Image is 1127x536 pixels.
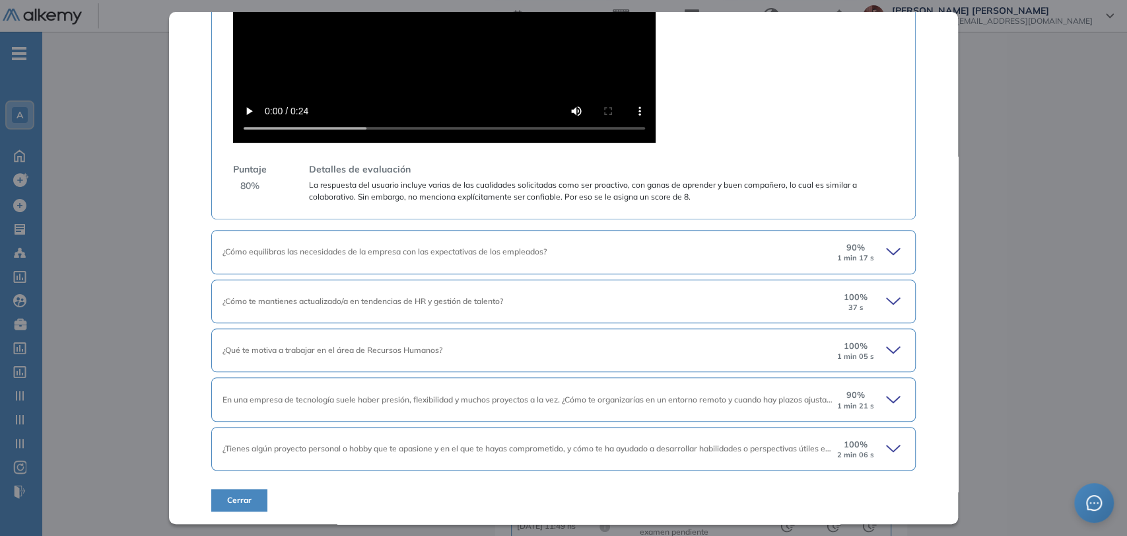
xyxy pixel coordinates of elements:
span: ¿Qué te motiva a trabajar en el área de Recursos Humanos? [222,345,442,355]
small: 2 min 06 s [837,451,874,459]
button: Cerrar [211,489,267,512]
small: 1 min 17 s [837,254,874,262]
span: ¿Tienes algún proyecto personal o hobby que te apasione y en el que te hayas comprometido, y cómo... [222,443,903,453]
span: Cerrar [227,494,252,506]
span: 90 % [846,389,865,401]
span: message [1086,495,1102,511]
span: 100 % [844,340,868,352]
span: Detalles de evaluación [309,163,411,176]
span: 90 % [846,241,865,254]
span: ¿Cómo te mantienes actualizado/a en tendencias de HR y gestión de talento? [222,296,503,306]
small: 37 s [848,303,863,312]
span: 100 % [844,291,868,303]
span: En una empresa de tecnología suele haber presión, flexibilidad y muchos proyectos a la vez. ¿Cómo... [222,395,843,404]
span: Puntaje [233,163,267,176]
span: La respuesta del usuario incluye varias de las cualidades solicitadas como ser proactivo, con gan... [309,179,894,203]
small: 1 min 05 s [837,352,874,361]
span: 100 % [844,438,868,451]
span: 80 % [240,179,259,193]
small: 1 min 21 s [837,402,874,410]
span: ¿Cómo equilibras las necesidades de la empresa con las expectativas de los empleados? [222,247,547,256]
